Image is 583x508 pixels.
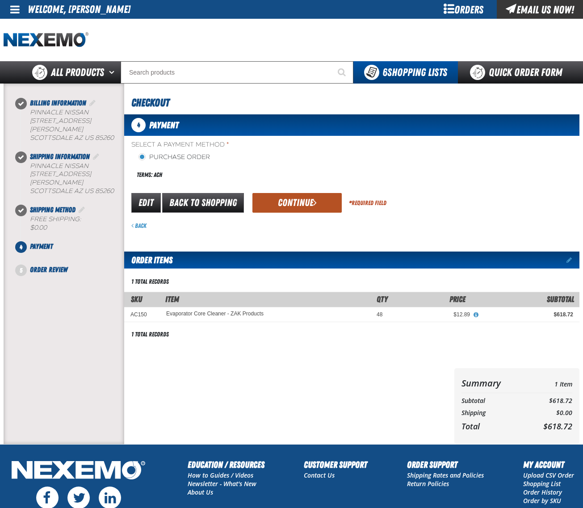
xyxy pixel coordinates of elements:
[9,458,148,484] img: Nexemo Logo
[30,187,72,195] span: SCOTTSDALE
[131,277,169,286] div: 1 total records
[124,252,172,269] h2: Order Items
[21,98,124,151] li: Billing Information. Step 1 of 5. Completed
[188,458,264,471] h2: Education / Resources
[51,64,104,80] span: All Products
[382,66,387,79] strong: 6
[88,99,97,107] a: Edit Billing Information
[470,311,482,319] button: View All Prices for Evaporator Core Cleaner - ZAK Products
[461,375,525,391] th: Summary
[252,193,342,213] button: Continue
[30,242,53,251] span: Payment
[407,479,449,488] a: Return Policies
[131,165,352,185] div: Terms: ACH
[131,294,142,304] a: SKU
[21,264,124,275] li: Order Review. Step 5 of 5. Not Completed
[377,311,382,318] span: 48
[14,98,124,275] nav: Checkout steps. Current step is Payment. Step 4 of 5
[131,141,352,149] span: Select a Payment Method
[106,61,121,84] button: Open All Products pages
[30,99,86,107] span: Billing Information
[95,134,114,142] bdo: 85260
[30,206,75,214] span: Shipping Method
[188,488,213,496] a: About Us
[21,151,124,205] li: Shipping Information. Step 2 of 5. Completed
[131,330,169,339] div: 1 total records
[458,61,579,84] a: Quick Order Form
[30,109,88,116] span: Pinnacle Nissan
[30,152,90,161] span: Shipping Information
[121,61,353,84] input: Search
[84,134,93,142] span: US
[138,153,210,162] label: Purchase Order
[165,294,179,304] span: Item
[382,66,447,79] span: Shopping Lists
[30,265,67,274] span: Order Review
[21,241,124,264] li: Payment. Step 4 of 5. Not Completed
[131,97,169,109] span: Checkout
[92,152,101,161] a: Edit Shipping Information
[395,311,470,318] div: $12.89
[566,257,579,263] a: Edit items
[162,193,244,213] a: Back to Shopping
[30,117,91,133] span: [STREET_ADDRESS][PERSON_NAME]
[95,187,114,195] bdo: 85260
[523,479,561,488] a: Shopping List
[461,419,525,433] th: Total
[30,170,91,186] span: [STREET_ADDRESS][PERSON_NAME]
[482,311,573,318] div: $618.72
[74,134,83,142] span: AZ
[138,153,146,160] input: Purchase Order
[461,407,525,419] th: Shipping
[15,264,27,276] span: 5
[30,215,124,232] div: Free Shipping:
[353,61,458,84] button: You have 6 Shopping Lists. Open to view details
[377,294,388,304] span: Qty
[331,61,353,84] button: Start Searching
[304,471,335,479] a: Contact Us
[166,311,264,317] a: Evaporator Core Cleaner - ZAK Products
[349,199,386,207] div: Required Field
[547,294,574,304] span: Subtotal
[30,224,47,231] strong: $0.00
[188,479,256,488] a: Newsletter - What's New
[30,134,72,142] span: SCOTTSDALE
[84,187,93,195] span: US
[15,241,27,253] span: 4
[21,205,124,241] li: Shipping Method. Step 3 of 5. Completed
[4,32,88,48] a: Home
[149,120,179,130] span: Payment
[30,162,88,170] span: Pinnacle Nissan
[449,294,466,304] span: Price
[74,187,83,195] span: AZ
[304,458,367,471] h2: Customer Support
[124,307,160,322] td: AC150
[523,488,562,496] a: Order History
[188,471,253,479] a: How to Guides / Videos
[131,222,147,229] a: Back
[461,395,525,407] th: Subtotal
[4,32,88,48] img: Nexemo logo
[525,375,572,391] td: 1 Item
[131,118,146,132] span: 4
[407,471,484,479] a: Shipping Rates and Policies
[77,206,86,214] a: Edit Shipping Method
[131,193,161,213] a: Edit
[525,395,572,407] td: $618.72
[523,496,561,505] a: Order by SKU
[523,471,574,479] a: Upload CSV Order
[523,458,574,471] h2: My Account
[543,421,572,432] span: $618.72
[407,458,484,471] h2: Order Support
[525,407,572,419] td: $0.00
